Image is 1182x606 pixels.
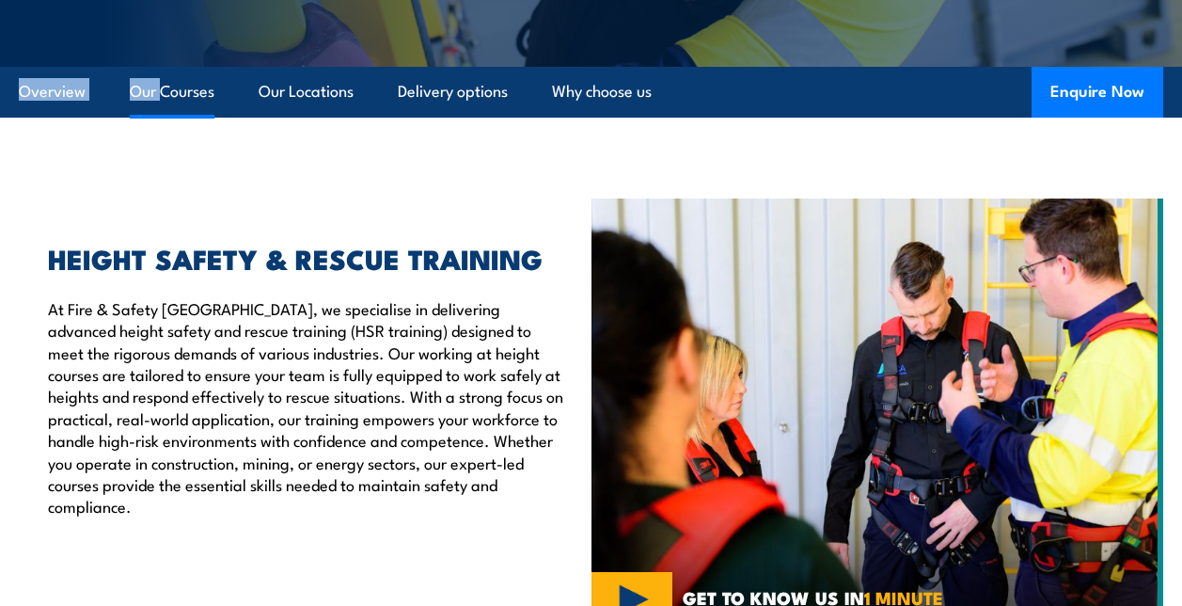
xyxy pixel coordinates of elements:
p: At Fire & Safety [GEOGRAPHIC_DATA], we specialise in delivering advanced height safety and rescue... [48,297,563,518]
a: Delivery options [398,67,508,117]
a: Our Courses [130,67,214,117]
a: Overview [19,67,86,117]
span: GET TO KNOW US IN [683,589,943,606]
a: Our Locations [259,67,354,117]
a: Why choose us [552,67,652,117]
button: Enquire Now [1032,67,1163,118]
h2: HEIGHT SAFETY & RESCUE TRAINING [48,246,563,270]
